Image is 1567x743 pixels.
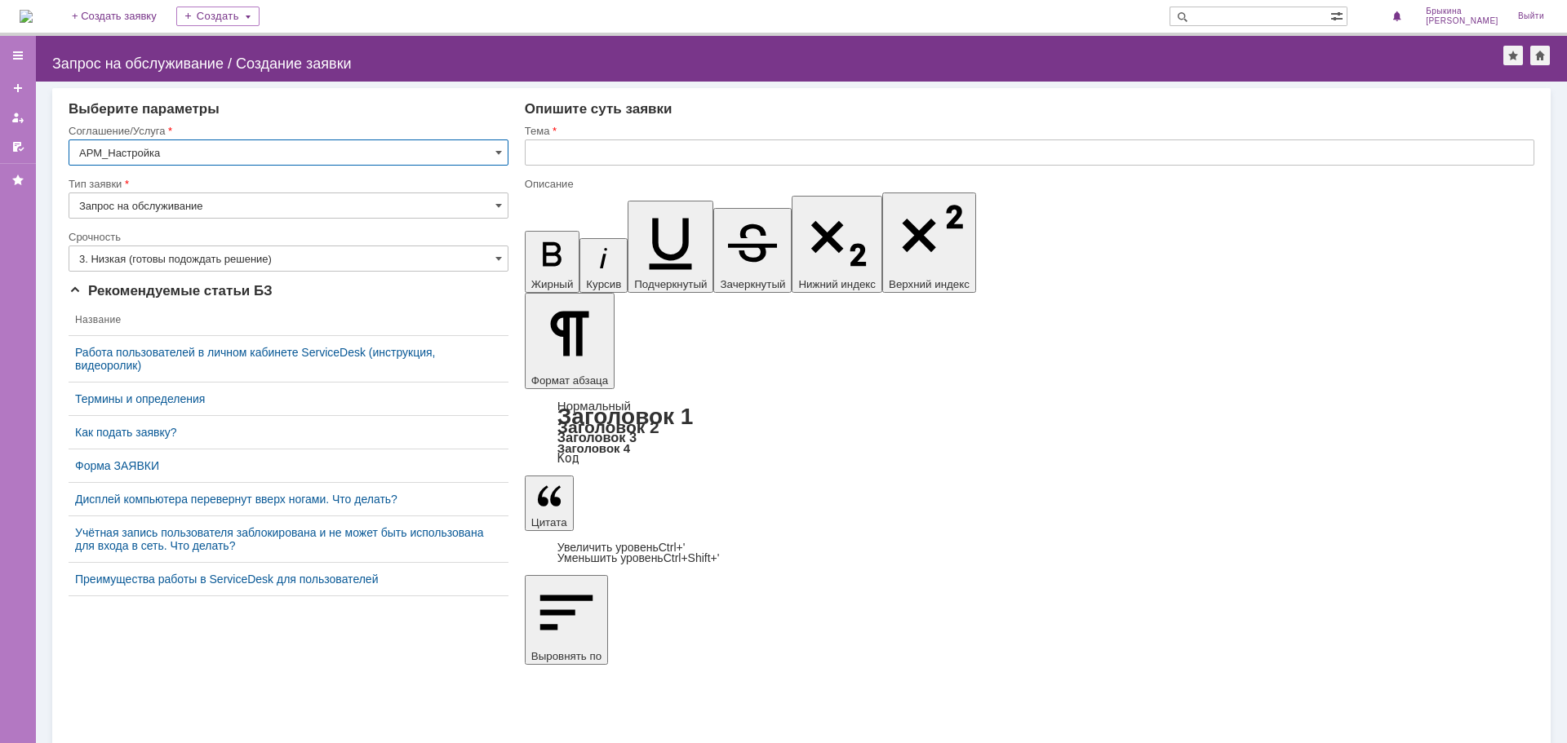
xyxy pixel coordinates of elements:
[557,451,579,466] a: Код
[525,400,1534,464] div: Формат абзаца
[1330,7,1347,23] span: Расширенный поиск
[889,278,970,290] span: Верхний индекс
[525,542,1534,564] div: Цитата
[5,75,31,101] a: Создать заявку
[525,101,673,117] span: Опишите суть заявки
[792,196,882,293] button: Нижний индекс
[720,278,785,290] span: Зачеркнутый
[69,304,508,336] th: Название
[5,104,31,130] a: Мои заявки
[557,441,630,455] a: Заголовок 4
[557,399,631,413] a: Нормальный
[52,55,1503,72] div: Запрос на обслуживание / Создание заявки
[798,278,876,290] span: Нижний индекс
[586,278,621,290] span: Курсив
[75,459,502,472] a: Форма ЗАЯВКИ
[20,10,33,23] img: logo
[75,426,502,439] a: Как подать заявку?
[5,134,31,160] a: Мои согласования
[75,392,502,405] a: Термины и определения
[525,179,1531,189] div: Описание
[525,126,1531,136] div: Тема
[1503,46,1523,65] div: Добавить в избранное
[75,493,502,506] a: Дисплей компьютера перевернут вверх ногами. Что делать?
[579,238,628,293] button: Курсив
[75,573,502,586] a: Преимущества работы в ServiceDesk для пользователей
[69,283,273,299] span: Рекомендуемые статьи БЗ
[557,551,720,564] a: Decrease
[525,475,574,531] button: Цитата
[69,126,505,136] div: Соглашение/Услуга
[176,7,260,26] div: Создать
[75,346,502,372] a: Работа пользователей в личном кабинете ServiceDesk (инструкция, видеоролик)
[69,101,220,117] span: Выберите параметры
[664,551,720,564] span: Ctrl+Shift+'
[20,10,33,23] a: Перейти на домашнюю страницу
[69,179,505,189] div: Тип заявки
[1530,46,1550,65] div: Сделать домашней страницей
[628,201,713,293] button: Подчеркнутый
[531,650,601,662] span: Выровнять по
[75,526,502,552] a: Учётная запись пользователя заблокирована и не может быть использована для входа в сеть. Что делать?
[525,293,615,389] button: Формат абзаца
[557,430,637,444] a: Заголовок 3
[69,232,505,242] div: Срочность
[1426,7,1498,16] span: Брыкина
[525,231,580,293] button: Жирный
[531,516,567,529] span: Цитата
[882,192,976,293] button: Верхний индекс
[557,541,686,554] a: Increase
[557,404,694,429] a: Заголовок 1
[525,575,608,665] button: Выровнять по
[531,374,608,387] span: Формат абзаца
[659,541,686,554] span: Ctrl+'
[634,278,707,290] span: Подчеркнутый
[557,418,659,436] a: Заголовок 2
[713,208,792,293] button: Зачеркнутый
[1426,16,1498,26] span: [PERSON_NAME]
[531,278,574,290] span: Жирный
